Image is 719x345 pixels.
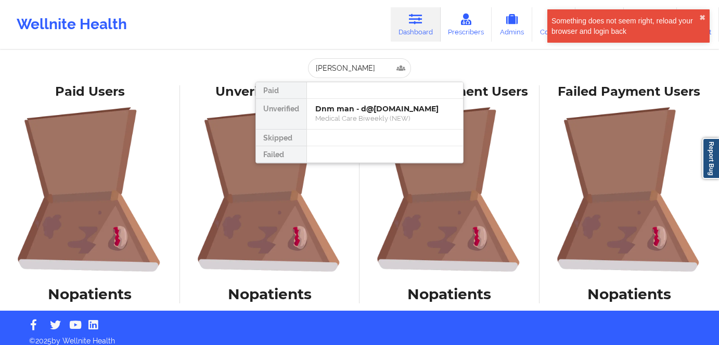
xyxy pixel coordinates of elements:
[256,82,306,99] div: Paid
[256,99,306,130] div: Unverified
[7,84,173,100] div: Paid Users
[7,285,173,303] h1: No patients
[367,285,532,303] h1: No patients
[256,146,306,163] div: Failed
[187,285,353,303] h1: No patients
[551,16,699,36] div: Something does not seem right, reload your browser and login back
[492,7,532,42] a: Admins
[699,14,705,22] button: close
[367,107,532,272] img: foRBiVDZMKwAAAAASUVORK5CYII=
[187,84,353,100] div: Unverified Users
[547,285,712,303] h1: No patients
[187,107,353,272] img: foRBiVDZMKwAAAAASUVORK5CYII=
[532,7,575,42] a: Coaches
[256,130,306,146] div: Skipped
[441,7,492,42] a: Prescribers
[547,107,712,272] img: foRBiVDZMKwAAAAASUVORK5CYII=
[7,107,173,272] img: foRBiVDZMKwAAAAASUVORK5CYII=
[391,7,441,42] a: Dashboard
[315,114,455,123] div: Medical Care Biweekly (NEW)
[315,104,455,114] div: Dnm man - d@[DOMAIN_NAME]
[547,84,712,100] div: Failed Payment Users
[702,138,719,179] a: Report Bug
